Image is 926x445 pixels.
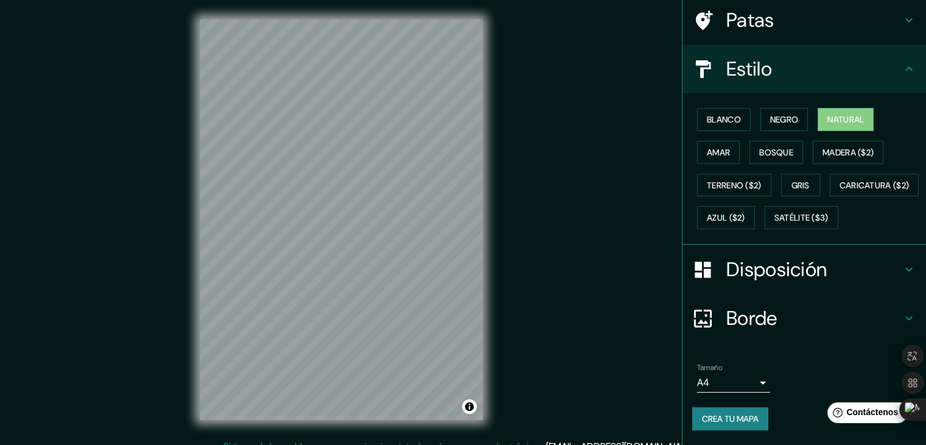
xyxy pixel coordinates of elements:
div: Estilo [682,44,926,93]
button: Terreno ($2) [697,174,771,197]
font: Tamaño [697,363,722,372]
button: Natural [818,108,874,131]
div: A4 [697,373,770,393]
button: Madera ($2) [813,141,883,164]
div: Borde [682,294,926,343]
font: Crea tu mapa [702,413,759,424]
button: Amar [697,141,740,164]
font: Amar [707,147,730,158]
button: Blanco [697,108,751,131]
font: Estilo [726,56,772,82]
font: Gris [791,180,810,191]
button: Satélite ($3) [765,206,838,229]
font: Bosque [759,147,793,158]
font: A4 [697,376,709,389]
canvas: Mapa [200,20,483,420]
font: Blanco [707,114,741,125]
button: Crea tu mapa [692,407,768,430]
font: Disposición [726,257,827,282]
font: Borde [726,305,777,331]
button: Bosque [749,141,803,164]
iframe: Lanzador de widgets de ayuda [818,397,913,432]
button: Azul ($2) [697,206,755,229]
font: Caricatura ($2) [840,180,910,191]
font: Terreno ($2) [707,180,762,191]
font: Negro [770,114,799,125]
button: Negro [760,108,808,131]
font: Patas [726,7,774,33]
div: Disposición [682,245,926,294]
button: Activar o desactivar atribución [462,399,477,414]
font: Azul ($2) [707,213,745,224]
font: Madera ($2) [823,147,874,158]
font: Natural [827,114,864,125]
button: Gris [781,174,820,197]
button: Caricatura ($2) [830,174,919,197]
font: Satélite ($3) [774,213,829,224]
